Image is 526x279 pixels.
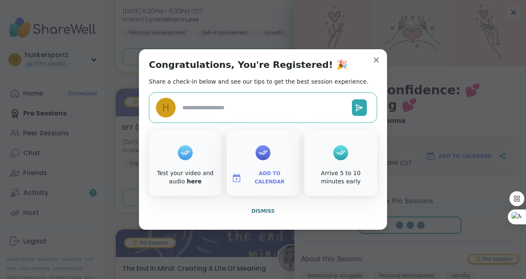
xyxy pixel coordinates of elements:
img: ShareWell Logomark [232,173,241,183]
button: Dismiss [149,202,377,220]
span: Add to Calendar [245,170,294,186]
span: h [162,101,169,115]
span: Dismiss [251,208,275,214]
a: here [187,178,202,185]
h2: Share a check-in below and see our tips to get the best session experience. [149,77,368,86]
div: Arrive 5 to 10 minutes early [306,169,375,185]
button: Add to Calendar [228,169,298,187]
div: Test your video and audio [151,169,220,185]
h1: Congratulations, You're Registered! 🎉 [149,59,347,71]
